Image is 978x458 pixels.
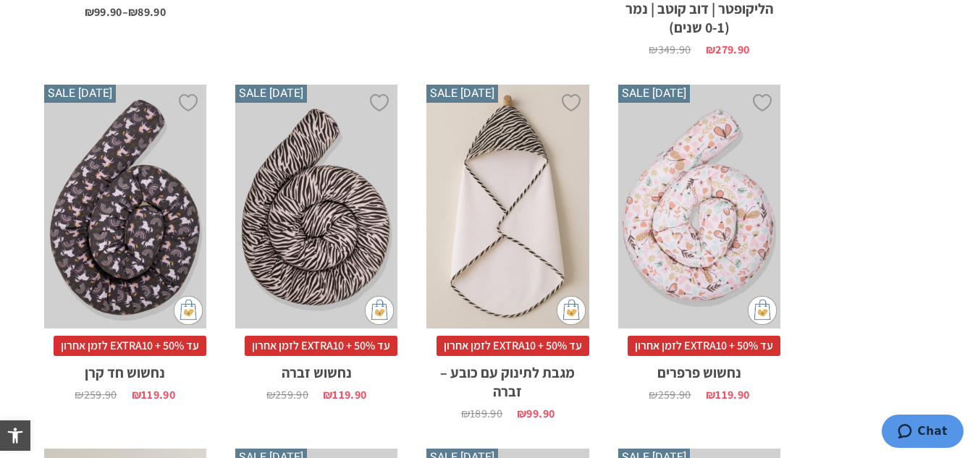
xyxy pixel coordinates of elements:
iframe: To enrich screen reader interactions, please activate Accessibility in Grammarly extension settings [790,415,964,451]
bdi: 99.90 [517,406,555,421]
bdi: 259.90 [75,387,117,402]
img: cat-mini-atc.png [365,296,394,325]
span: ₪ [132,387,141,402]
h2: נחשוש פרפרים [618,356,780,382]
bdi: 119.90 [706,387,749,402]
span: ₪ [128,4,138,20]
span: ₪ [706,42,715,57]
img: cat-mini-atc.png [748,296,777,325]
bdi: 119.90 [323,387,366,402]
img: cat-mini-atc.png [557,296,586,325]
bdi: 259.90 [266,387,308,402]
bdi: 189.90 [461,406,502,421]
bdi: 89.90 [128,4,166,20]
span: ₪ [517,406,526,421]
span: ₪ [461,406,470,421]
bdi: 99.90 [85,4,122,20]
a: [DATE] SALE נחשוש חד קרן עד 50% + EXTRA10 לזמן אחרוןנחשוש חד קרן [44,85,206,401]
span: [DATE] SALE [618,85,690,102]
a: [DATE] SALE מגבת לתינוק עם כובע - זברה עד 50% + EXTRA10 לזמן אחרוןמגבת לתינוק עם כובע – זברה [426,85,589,420]
h2: נחשוש חד קרן [44,356,206,382]
span: [DATE] SALE [235,85,307,102]
bdi: 349.90 [649,42,691,57]
span: ₪ [85,4,94,20]
img: cat-mini-atc.png [174,296,203,325]
span: [DATE] SALE [44,85,116,102]
h2: נחשוש זברה [235,356,397,382]
a: [DATE] SALE נחשוש פרפרים עד 50% + EXTRA10 לזמן אחרוןנחשוש פרפרים [618,85,780,401]
span: ₪ [649,387,657,402]
span: [DATE] SALE [426,85,498,102]
span: ₪ [649,42,657,57]
span: ₪ [75,387,83,402]
span: עד 50% + EXTRA10 לזמן אחרון [437,336,589,356]
a: [DATE] SALE נחשוש זברה עד 50% + EXTRA10 לזמן אחרוןנחשוש זברה [235,85,397,401]
span: ₪ [266,387,275,402]
span: עד 50% + EXTRA10 לזמן אחרון [245,336,397,356]
span: ₪ [323,387,332,402]
bdi: 119.90 [132,387,175,402]
bdi: 279.90 [706,42,749,57]
span: ₪ [706,387,715,402]
span: עד 50% + EXTRA10 לזמן אחרון [54,336,206,356]
bdi: 259.90 [649,387,691,402]
span: עד 50% + EXTRA10 לזמן אחרון [628,336,780,356]
h2: מגבת לתינוק עם כובע – זברה [426,356,589,401]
